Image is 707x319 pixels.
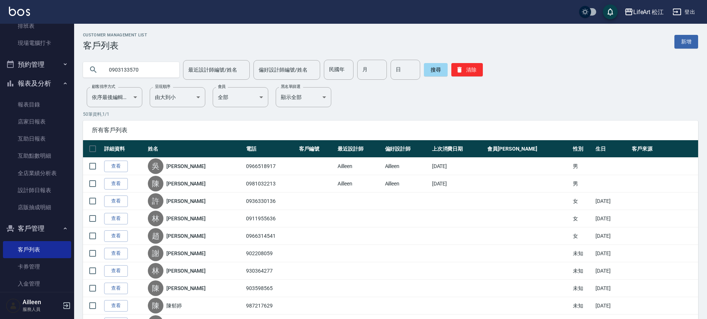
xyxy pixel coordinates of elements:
[3,17,71,34] a: 排班表
[213,87,268,107] div: 全部
[244,210,297,227] td: 0911955636
[166,180,206,187] a: [PERSON_NAME]
[3,199,71,216] a: 店販抽成明細
[104,283,128,294] a: 查看
[23,306,60,313] p: 服務人員
[594,227,630,245] td: [DATE]
[670,5,698,19] button: 登出
[571,245,593,262] td: 未知
[571,193,593,210] td: 女
[485,140,571,158] th: 會員[PERSON_NAME]
[3,241,71,258] a: 客戶列表
[244,193,297,210] td: 0936330136
[148,228,163,244] div: 趙
[104,300,128,312] a: 查看
[244,227,297,245] td: 0966314541
[92,126,689,134] span: 所有客戶列表
[104,265,128,277] a: 查看
[594,245,630,262] td: [DATE]
[166,285,206,292] a: [PERSON_NAME]
[148,176,163,191] div: 陳
[9,7,30,16] img: Logo
[104,230,128,242] a: 查看
[594,140,630,158] th: 生日
[218,84,226,89] label: 會員
[3,275,71,292] a: 入金管理
[146,140,244,158] th: 姓名
[3,74,71,93] button: 報表及分析
[104,161,128,172] a: 查看
[92,84,115,89] label: 顧客排序方式
[621,4,667,20] button: LifeArt 松江
[83,33,147,37] h2: Customer Management List
[244,140,297,158] th: 電話
[104,60,173,80] input: 搜尋關鍵字
[3,130,71,147] a: 互助日報表
[571,280,593,297] td: 未知
[571,175,593,193] td: 男
[166,162,206,170] a: [PERSON_NAME]
[155,84,170,89] label: 呈現順序
[104,213,128,224] a: 查看
[3,96,71,113] a: 報表目錄
[430,175,485,193] td: [DATE]
[336,158,383,175] td: Ailleen
[148,158,163,174] div: 吳
[166,302,182,309] a: 陳郁婷
[244,175,297,193] td: 0981032213
[571,158,593,175] td: 男
[83,111,698,118] p: 50 筆資料, 1 / 1
[571,210,593,227] td: 女
[3,258,71,275] a: 卡券管理
[6,298,21,313] img: Person
[166,215,206,222] a: [PERSON_NAME]
[148,298,163,313] div: 陳
[3,219,71,238] button: 客戶管理
[336,140,383,158] th: 最近設計師
[594,210,630,227] td: [DATE]
[244,245,297,262] td: 902208059
[571,262,593,280] td: 未知
[297,140,336,158] th: 客戶編號
[383,140,430,158] th: 偏好設計師
[244,262,297,280] td: 930364277
[244,297,297,315] td: 987217629
[244,280,297,297] td: 903598565
[430,158,485,175] td: [DATE]
[451,63,483,76] button: 清除
[3,182,71,199] a: 設計師日報表
[148,263,163,279] div: 林
[571,227,593,245] td: 女
[166,267,206,274] a: [PERSON_NAME]
[424,63,448,76] button: 搜尋
[104,178,128,190] a: 查看
[3,34,71,52] a: 現場電腦打卡
[594,280,630,297] td: [DATE]
[430,140,485,158] th: 上次消費日期
[276,87,331,107] div: 顯示全部
[3,147,71,164] a: 互助點數明細
[630,140,698,158] th: 客戶來源
[104,248,128,259] a: 查看
[571,297,593,315] td: 未知
[148,280,163,296] div: 陳
[594,297,630,315] td: [DATE]
[166,232,206,240] a: [PERSON_NAME]
[166,250,206,257] a: [PERSON_NAME]
[104,195,128,207] a: 查看
[594,193,630,210] td: [DATE]
[87,87,142,107] div: 依序最後編輯時間
[148,193,163,209] div: 許
[571,140,593,158] th: 性別
[603,4,618,19] button: save
[674,35,698,49] a: 新增
[102,140,146,158] th: 詳細資料
[148,211,163,226] div: 林
[3,165,71,182] a: 全店業績分析表
[633,7,664,17] div: LifeArt 松江
[594,262,630,280] td: [DATE]
[166,197,206,205] a: [PERSON_NAME]
[383,158,430,175] td: Ailleen
[3,55,71,74] button: 預約管理
[23,299,60,306] h5: Ailleen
